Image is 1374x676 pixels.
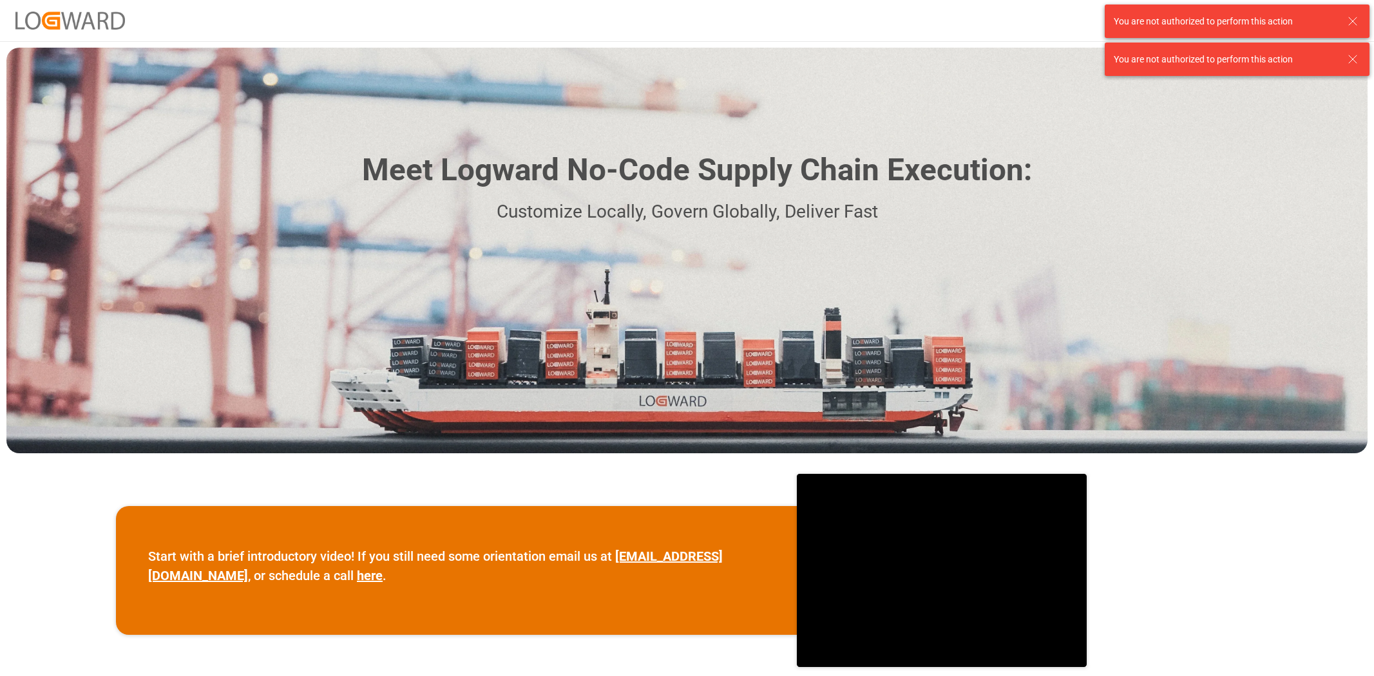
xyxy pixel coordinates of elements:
[1114,15,1335,28] div: You are not authorized to perform this action
[1114,53,1335,66] div: You are not authorized to perform this action
[148,547,765,585] p: Start with a brief introductory video! If you still need some orientation email us at , or schedu...
[362,147,1032,193] h1: Meet Logward No-Code Supply Chain Execution:
[357,568,383,583] a: here
[343,198,1032,227] p: Customize Locally, Govern Globally, Deliver Fast
[15,12,125,29] img: Logward_new_orange.png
